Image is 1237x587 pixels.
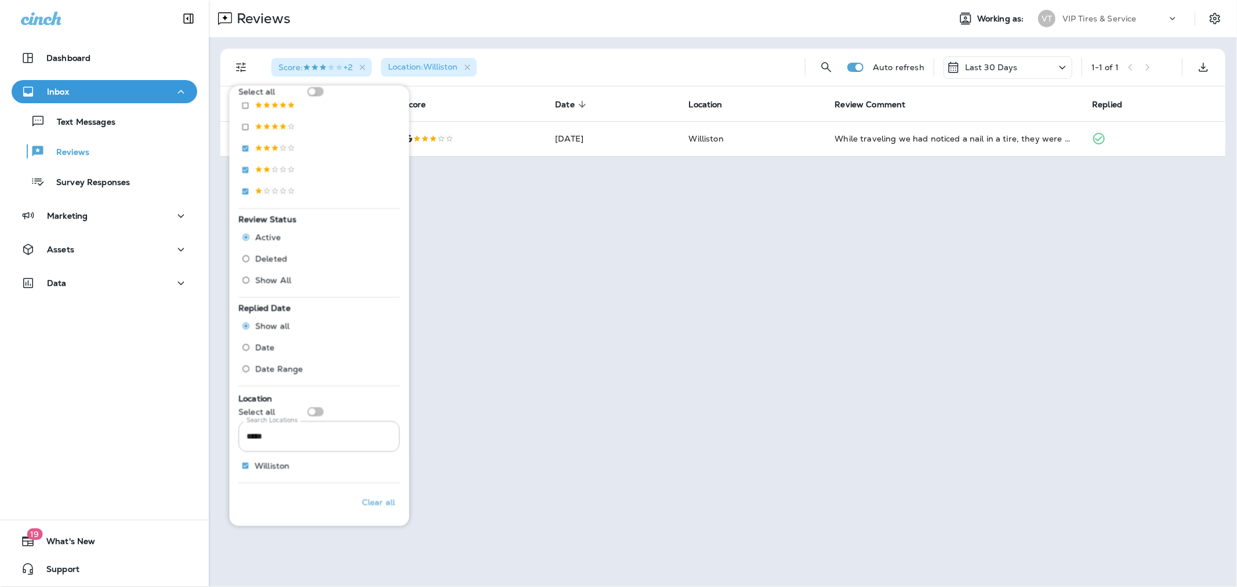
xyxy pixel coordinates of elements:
div: Score:3 Stars+2 [271,58,372,77]
span: Replied [1092,99,1137,110]
button: Collapse Sidebar [172,7,205,30]
span: Review Status [239,214,297,224]
span: Score [404,99,441,110]
p: Marketing [47,211,88,220]
span: Score [404,100,426,110]
span: Date [555,100,575,110]
div: 1 - 1 of 1 [1091,63,1119,72]
span: Support [35,564,79,578]
button: Assets [12,238,197,261]
p: Last 30 Days [965,63,1018,72]
button: Inbox [12,80,197,103]
button: 19What's New [12,530,197,553]
p: Inbox [47,87,69,96]
p: Williston [255,461,290,470]
span: Location [689,100,723,110]
p: Auto refresh [873,63,924,72]
button: Filters [230,56,253,79]
span: What's New [35,537,95,550]
span: Location [239,393,273,403]
p: Clear all [362,498,395,507]
span: Active [256,233,281,242]
span: Date [256,343,275,352]
p: Assets [47,245,74,254]
button: Survey Responses [12,169,197,194]
div: While traveling we had noticed a nail in a tire, they were very accommodating and efficient while... [835,133,1074,144]
p: Select all [239,87,275,96]
div: VT [1038,10,1055,27]
button: Search Reviews [815,56,838,79]
span: Review Comment [835,99,921,110]
span: Score : +2 [278,62,353,73]
span: Deleted [256,254,288,263]
button: Settings [1205,8,1225,29]
p: Data [47,278,67,288]
button: Reviews [12,139,197,164]
span: Date Range [256,364,303,374]
span: Show All [256,276,292,285]
div: Location:Williston [381,58,477,77]
span: Replied [1092,100,1122,110]
button: Export as CSV [1192,56,1215,79]
p: Reviews [232,10,291,27]
p: Survey Responses [45,177,130,189]
div: Filters [230,79,409,526]
span: Working as: [977,14,1026,24]
span: Review Comment [835,100,906,110]
label: Search Locations [247,416,298,425]
button: Clear all [357,488,400,517]
button: Dashboard [12,46,197,70]
span: 19 [27,528,42,540]
button: Marketing [12,204,197,227]
p: Dashboard [46,53,90,63]
span: Replied Date [239,303,291,313]
p: Select all [239,407,275,416]
span: Location [689,99,738,110]
td: [DATE] [546,121,679,156]
button: Data [12,271,197,295]
span: Date [555,99,590,110]
button: Support [12,557,197,581]
button: Text Messages [12,109,197,133]
span: Location : Williston [388,61,458,72]
p: Reviews [45,147,89,158]
p: VIP Tires & Service [1062,14,1137,23]
span: Show all [256,321,290,331]
p: Text Messages [45,117,115,128]
span: Williston [689,133,724,144]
